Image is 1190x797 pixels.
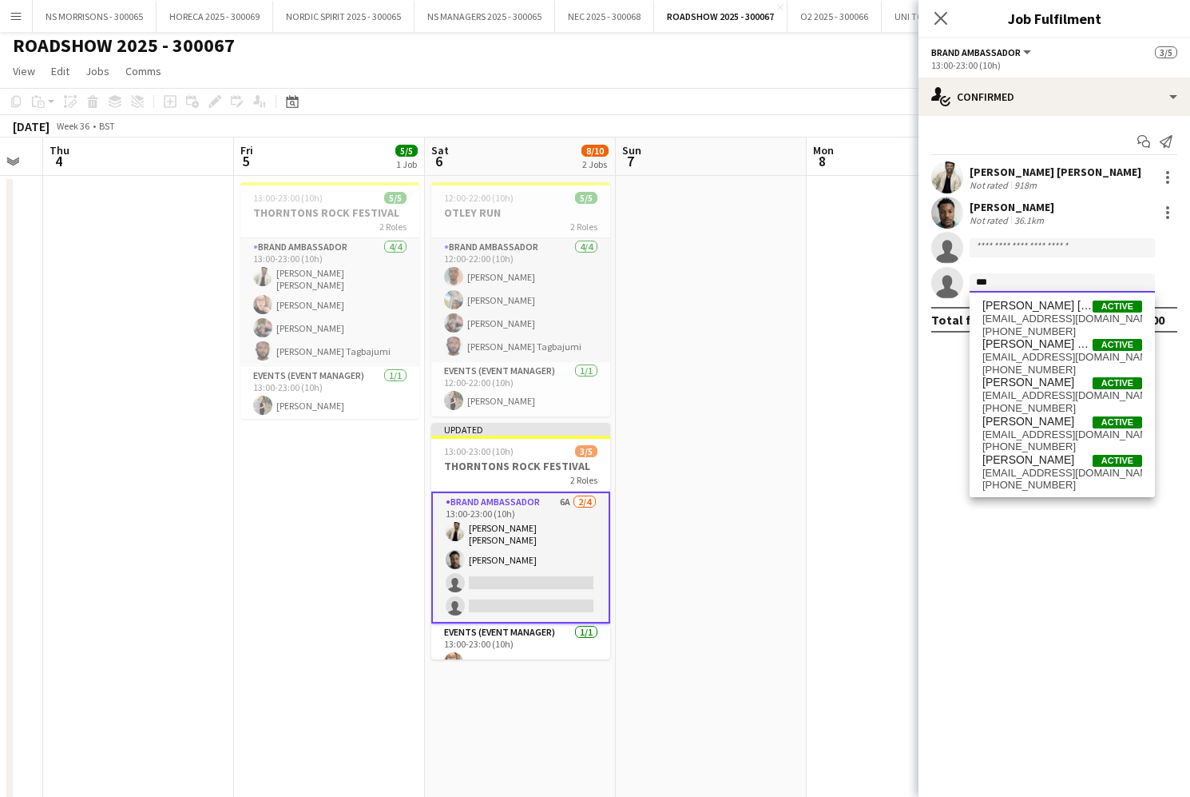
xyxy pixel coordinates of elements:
div: 1 Job [396,158,417,170]
span: 12:00-22:00 (10h) [444,192,514,204]
span: 13:00-23:00 (10h) [253,192,323,204]
span: melpashova@yahoo.co.uk [982,467,1142,480]
app-card-role: Events (Event Manager)1/112:00-22:00 (10h)[PERSON_NAME] [431,362,610,416]
span: Comms [125,64,161,78]
span: 7 [620,152,641,170]
h1: ROADSHOW 2025 - 300067 [13,34,235,58]
span: +447825983443 [982,402,1142,415]
app-card-role: Events (Event Manager)1/113:00-23:00 (10h)[PERSON_NAME] [240,367,419,421]
span: Melfadolly Mohanraj [982,415,1074,428]
app-card-role: Brand Ambassador4/413:00-23:00 (10h)[PERSON_NAME] [PERSON_NAME][PERSON_NAME][PERSON_NAME][PERSON_... [240,238,419,367]
span: Melike Forsinac bayraktar [982,337,1093,351]
span: Active [1093,301,1142,313]
span: Active [1093,416,1142,428]
app-job-card: 12:00-22:00 (10h)5/5OTLEY RUN2 RolesBrand Ambassador4/412:00-22:00 (10h)[PERSON_NAME][PERSON_NAME... [431,182,610,416]
div: [PERSON_NAME] [970,200,1054,214]
span: View [13,64,35,78]
button: HORECA 2025 - 300069 [157,1,273,32]
div: Total fee [931,312,986,328]
span: Melika Ebrahim esfahani [982,299,1093,313]
div: 36.1km [1011,214,1047,226]
span: Active [1093,455,1142,467]
span: 5 [238,152,253,170]
h3: Job Fulfilment [918,8,1190,29]
span: mel_ebrahim@hotmail.co.uk [982,313,1142,325]
h3: THORNTONS ROCK FESTIVAL [240,205,419,220]
span: 3/5 [575,445,597,457]
span: 8/10 [581,145,609,157]
span: 2 Roles [379,221,407,233]
span: Mon [813,143,834,157]
div: Not rated [970,179,1011,191]
span: Thu [50,143,69,157]
span: 2 Roles [570,474,597,486]
span: 2 Roles [570,221,597,233]
span: 5/5 [575,192,597,204]
div: [DATE] [13,118,50,134]
div: [PERSON_NAME] [PERSON_NAME] [970,165,1141,179]
span: +447584687209 [982,479,1142,492]
a: Jobs [79,61,116,82]
button: NORDIC SPIRIT 2025 - 300065 [273,1,415,32]
div: 918m [1011,179,1040,191]
span: drmelfadolly@gmail.com [982,428,1142,441]
button: UNI TOUR - 300067 [882,1,984,32]
span: Sun [622,143,641,157]
app-job-card: Updated13:00-23:00 (10h)3/5THORNTONS ROCK FESTIVAL2 RolesBrand Ambassador6A2/413:00-23:00 (10h)[P... [431,423,610,660]
button: ROADSHOW 2025 - 300067 [654,1,787,32]
span: Sat [431,143,449,157]
div: 13:00-23:00 (10h) [931,59,1177,71]
div: BST [99,120,115,132]
app-card-role: Brand Ambassador4/412:00-22:00 (10h)[PERSON_NAME][PERSON_NAME][PERSON_NAME][PERSON_NAME] Tagbajumi [431,238,610,362]
span: Active [1093,339,1142,351]
span: 4 [47,152,69,170]
h3: THORNTONS ROCK FESTIVAL [431,459,610,473]
h3: OTLEY RUN [431,205,610,220]
span: 3/5 [1155,46,1177,58]
span: 5/5 [395,145,418,157]
span: 6 [429,152,449,170]
span: melissameakins@hotmail.com [982,389,1142,402]
span: Fri [240,143,253,157]
span: 8 [811,152,834,170]
span: Marinella Pashova [982,453,1074,467]
span: Jobs [85,64,109,78]
div: Not rated [970,214,1011,226]
span: Melissa Meakins [982,376,1074,389]
span: Week 36 [53,120,93,132]
span: +447502004249 [982,364,1142,377]
button: Brand Ambassador [931,46,1033,58]
button: O2 2025 - 300066 [787,1,882,32]
app-card-role: Events (Event Manager)1/113:00-23:00 (10h)[PERSON_NAME] [431,624,610,678]
app-job-card: 13:00-23:00 (10h)5/5THORNTONS ROCK FESTIVAL2 RolesBrand Ambassador4/413:00-23:00 (10h)[PERSON_NAM... [240,182,419,419]
button: NS MORRISONS - 300065 [33,1,157,32]
a: View [6,61,42,82]
button: NS MANAGERS 2025 - 300065 [415,1,555,32]
span: 13:00-23:00 (10h) [444,445,514,457]
span: Active [1093,377,1142,389]
div: Confirmed [918,78,1190,116]
a: Edit [45,61,76,82]
span: Brand Ambassador [931,46,1021,58]
span: Edit [51,64,69,78]
span: +447901647881 [982,440,1142,453]
app-card-role: Brand Ambassador6A2/413:00-23:00 (10h)[PERSON_NAME] [PERSON_NAME][PERSON_NAME] [431,492,610,624]
span: 5/5 [384,192,407,204]
button: NEC 2025 - 300068 [555,1,654,32]
span: melikeforsnac@gmail.com [982,351,1142,364]
div: Updated [431,423,610,436]
span: +447710639121 [982,325,1142,338]
a: Comms [119,61,168,82]
div: 2 Jobs [582,158,608,170]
